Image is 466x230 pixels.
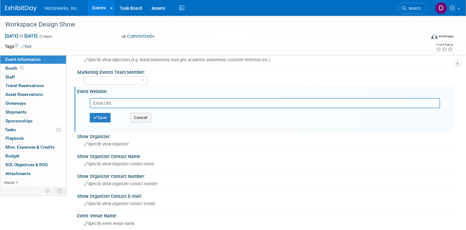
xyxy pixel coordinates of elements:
[19,66,25,70] span: Booth not reserved yet
[5,136,24,141] span: Playbook
[5,118,33,123] span: Sponsorships
[53,187,66,195] td: Toggle Event Tabs
[90,98,440,108] input: Enter URL
[5,5,37,12] img: ExhibitDay
[44,6,78,11] span: Vectorworks, Inc.
[77,211,453,219] div: Event Venue Name:
[77,68,451,75] div: Marketing Events Team Member:
[5,127,16,132] span: Tasks
[5,57,41,62] span: Event Information
[435,2,447,14] img: Dana Valovska
[18,33,24,38] span: to
[84,57,270,62] span: Specify show objectives (e.g. brand awareness, lead gen, academic awareness, customer retention, ...
[436,43,453,46] div: Event Rating
[119,33,157,40] button: Committed
[84,162,154,166] span: Specify show organizer contact name
[0,178,66,187] a: more
[0,108,66,116] a: Shipments
[84,201,155,206] span: Specify show organizer contact e-mail
[77,172,453,180] div: Show Organizer Contact Number:
[0,81,66,90] a: Travel Reservations
[5,162,48,167] span: ROI, Objectives & ROO
[431,34,438,39] img: Format-Inperson.png
[0,117,66,125] a: Sponsorships
[0,152,66,160] a: Budget
[5,33,38,39] span: [DATE] [DATE]
[0,143,66,151] a: Misc. Expenses & Credits
[5,83,44,88] span: Travel Reservations
[5,153,20,158] span: Budget
[386,33,453,42] div: Event Format
[5,92,43,97] span: Asset Reservations
[0,169,66,178] a: Attachments
[0,161,66,169] a: ROI, Objectives & ROO
[0,73,66,81] a: Staff
[5,171,31,176] span: Attachments
[0,99,66,108] a: Giveaways
[5,43,32,50] td: Tags
[5,144,55,150] span: Misc. Expenses & Credits
[77,132,453,140] div: Show Organizer:
[90,113,111,122] button: Save
[406,6,421,11] span: Search
[77,87,453,95] div: Event Website:
[0,90,66,99] a: Asset Reservations
[130,113,151,122] button: Cancel
[84,181,158,186] span: Specify show organizer contact number
[5,66,25,71] span: Booth
[0,134,66,143] a: Playbook
[21,44,32,49] a: Edit
[0,55,66,64] a: Event Information
[5,109,27,115] span: Shipments
[4,180,14,185] span: more
[84,221,135,226] span: Specify event venue name
[77,152,453,160] div: Show Organizer Contact Name:
[0,126,66,134] a: Tasks
[84,142,129,146] span: Specify show organizer
[0,64,66,73] a: Booth
[5,74,15,80] span: Staff
[42,187,53,195] td: Personalize Event Tab Strip
[3,19,415,30] div: Workspace Design Show
[5,101,26,106] span: Giveaways
[77,192,453,199] div: Show Organizer Contact E-mail:
[439,34,453,39] div: In-Person
[398,3,427,14] a: Search
[39,34,52,38] span: (2 days)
